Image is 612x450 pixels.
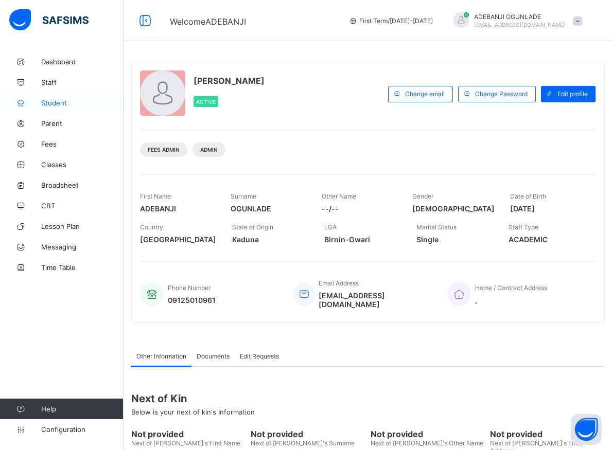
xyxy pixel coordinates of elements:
img: safsims [9,9,89,31]
span: Next of Kin [131,392,604,405]
span: Email Address [319,279,359,287]
span: Next of [PERSON_NAME]'s Surname [251,439,355,447]
span: Staff [41,78,124,86]
span: First Name [140,192,171,200]
span: [GEOGRAPHIC_DATA] [140,235,217,244]
span: Admin [200,147,218,153]
span: Gender [412,192,433,200]
span: Not provided [251,429,365,439]
span: Active [196,99,216,105]
span: OGUNLADE [231,204,306,213]
span: Parent [41,119,124,128]
span: [EMAIL_ADDRESS][DOMAIN_NAME] [319,291,432,309]
span: Surname [231,192,256,200]
span: LGA [324,223,337,231]
span: Lesson Plan [41,222,124,230]
span: Kaduna [232,235,309,244]
span: Change email [405,90,445,98]
button: Open asap [571,414,602,445]
span: Fees [41,140,124,148]
span: session/term information [349,17,433,25]
span: Configuration [41,425,123,434]
span: [DATE] [510,204,585,213]
span: Messaging [41,243,124,251]
span: --/-- [322,204,397,213]
span: Other Name [322,192,356,200]
span: Broadsheet [41,181,124,189]
span: Next of [PERSON_NAME]'s First Name [131,439,240,447]
span: [PERSON_NAME] [194,76,265,86]
span: Birnin-Gwari [324,235,401,244]
span: Edit Requests [240,352,279,360]
span: Student [41,99,124,107]
span: Home / Contract Address [475,284,547,292]
span: Not provided [371,429,485,439]
span: Below is your next of kin's Information [131,408,255,416]
span: Phone Number [168,284,211,292]
span: Country [140,223,163,231]
span: Date of Birth [510,192,546,200]
span: Not provided [131,429,246,439]
span: Help [41,405,123,413]
span: ACADEMIC [509,235,585,244]
span: Edit profile [557,90,588,98]
span: 09125010961 [168,296,216,304]
span: ADEBANJI OGUNLADE [474,13,565,21]
span: State of Origin [232,223,273,231]
span: [DEMOGRAPHIC_DATA] [412,204,495,213]
span: Staff Type [509,223,538,231]
span: Not provided [490,429,604,439]
span: Single [416,235,493,244]
span: Welcome ADEBANJI [170,16,246,27]
span: Other Information [136,352,186,360]
span: ADEBANJI [140,204,215,213]
span: Next of [PERSON_NAME]'s Other Name [371,439,483,447]
span: Classes [41,160,124,169]
span: Marital Status [416,223,457,231]
span: Fees Admin [148,147,180,153]
span: [EMAIL_ADDRESS][DOMAIN_NAME] [474,22,565,28]
span: CBT [41,202,124,210]
span: Dashboard [41,58,124,66]
span: Documents [197,352,230,360]
span: , [475,296,547,304]
span: Change Password [475,90,528,98]
span: Time Table [41,263,124,272]
div: ADEBANJIOGUNLADE [443,12,587,29]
